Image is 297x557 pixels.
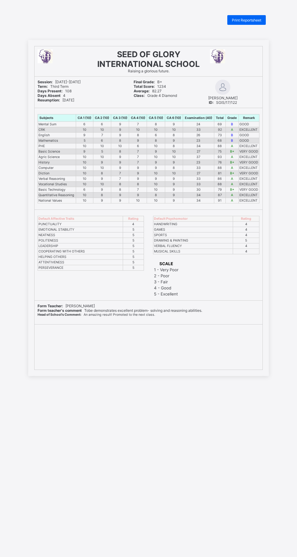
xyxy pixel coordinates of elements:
td: 1 - Very Poor [154,267,179,272]
b: ID: [209,100,214,105]
td: 8 [111,138,129,143]
th: CA 1 (10) [76,114,93,122]
td: 9 [111,198,129,203]
td: EMOTIONAL STABILITY [38,227,123,232]
td: 10 [93,127,111,133]
span: Third Term [38,84,68,89]
td: EXCELLENT [239,154,259,160]
td: LEADERSHIP [38,243,123,249]
b: Total Score: [134,84,155,89]
td: 88 [214,182,225,187]
th: Subjects [38,114,76,122]
td: 5 [233,238,259,243]
td: 93 [214,154,225,160]
td: 9 [147,176,165,182]
b: Term: [38,84,48,89]
td: NEATNESS [38,232,123,238]
td: EXCELLENT [239,176,259,182]
td: Computer [38,165,76,171]
span: [DATE]-[DATE] [38,80,81,84]
td: 33 [183,182,214,187]
td: 7 [129,154,147,160]
td: 9 [147,160,165,165]
td: 10 [76,165,93,171]
td: VERY GOOD [239,187,259,193]
td: A [225,182,239,187]
td: ATTENTIVENESS [38,260,123,265]
td: 10 [147,154,165,160]
td: 10 [76,193,93,198]
td: Mental Sum [38,122,76,127]
td: 9 [165,138,183,143]
td: 8 [93,193,111,198]
td: 23 [183,160,214,165]
td: 76 [214,160,225,165]
td: 4 [123,222,144,227]
td: 9 [111,133,129,138]
td: 81 [214,171,225,176]
td: 10 [76,160,93,165]
span: SEED OF GLORY INTERNATIONAL SCHOOL [97,49,200,69]
td: 10 [76,127,93,133]
td: 9 [93,187,111,193]
td: 9 [129,165,147,171]
th: Examination (40) [183,114,214,122]
td: 7 [93,133,111,138]
td: EXCELLENT [239,127,259,133]
th: Total [214,114,225,122]
b: Head of School's Comment: [38,313,81,317]
td: B+ [225,171,239,176]
td: 10 [129,198,147,203]
td: 5 [123,227,144,232]
td: 9 [111,165,129,171]
th: CA 5 (10) [147,114,165,122]
td: 86 [214,176,225,182]
td: 4 [233,232,259,238]
b: Session: [38,80,53,84]
td: National Values [38,198,76,203]
th: Grade [225,114,239,122]
td: 8 [147,193,165,198]
td: 6 [76,187,93,193]
td: 7 [129,149,147,154]
span: Tobe demonstrates excellent problem- solving and reasoning abilities. [38,308,202,313]
td: A [225,165,239,171]
td: 10 [76,154,93,160]
td: 9 [93,176,111,182]
td: A [225,127,239,133]
td: EXCELLENT [239,193,259,198]
td: 9 [111,160,129,165]
td: HANDWRITING [153,222,233,227]
th: SCALE [154,261,179,266]
td: 7 [111,171,129,176]
td: 9 [111,122,129,127]
td: EXCELLENT [239,165,259,171]
td: 68 [214,138,225,143]
td: B+ [225,149,239,154]
th: Remark [239,114,259,122]
td: 91 [214,198,225,203]
td: 9 [93,198,111,203]
td: A [225,176,239,182]
td: 4 [233,222,259,227]
td: B+ [225,160,239,165]
td: B [225,133,239,138]
td: 6 [147,133,165,138]
td: 33 [183,176,214,182]
td: CRK [38,127,76,133]
td: EXCELLENT [239,198,259,203]
span: [DATE] [38,98,74,102]
td: Mathematics [38,138,76,143]
td: VERY GOOD [239,149,259,154]
td: 88 [214,165,225,171]
td: SPORTS [153,232,233,238]
td: 6 [93,138,111,143]
td: 10 [147,198,165,203]
td: 6 [76,122,93,127]
td: 2 - Poor [154,273,179,278]
td: 3 - Fair [154,279,179,285]
td: 10 [76,198,93,203]
td: 27 [183,171,214,176]
td: Basic Science [38,149,76,154]
td: Verbal Reasoning [38,176,76,182]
